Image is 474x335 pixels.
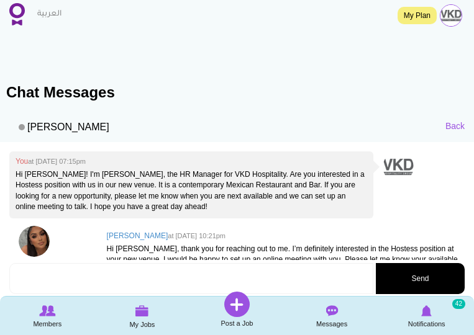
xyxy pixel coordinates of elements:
[189,292,285,329] a: Post a Job Post a Job
[398,7,437,24] a: My Plan
[221,317,253,329] span: Post a Job
[31,2,68,27] a: العربية
[28,158,86,165] small: at [DATE] 07:15pm
[16,158,367,166] h4: You
[95,298,190,334] a: My Jobs My Jobs
[408,318,445,330] span: Notifications
[135,305,149,316] img: My Jobs
[107,244,458,275] p: Hi [PERSON_NAME], thank you for reaching out to me. I’m definitely interested in the Hostess posi...
[224,292,250,317] img: Post a Job
[129,318,155,331] span: My Jobs
[379,298,474,333] a: Notifications Notifications 42
[376,263,465,294] button: Send
[107,232,458,240] h4: [PERSON_NAME]
[168,232,226,239] small: at [DATE] 10:21pm
[6,84,474,100] h1: Chat Messages
[33,318,62,330] span: Members
[452,299,465,309] small: 42
[326,305,338,316] img: Messages
[16,169,367,212] p: Hi [PERSON_NAME]! I'm [PERSON_NAME], the HR Manager for VKD Hospitality. Are you interested in a ...
[9,117,109,136] h4: [PERSON_NAME]
[316,318,347,330] span: Messages
[285,298,380,333] a: Messages Messages
[9,3,25,25] img: Home
[421,305,432,316] img: Notifications
[445,120,465,132] a: Back
[39,305,55,316] img: Browse Members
